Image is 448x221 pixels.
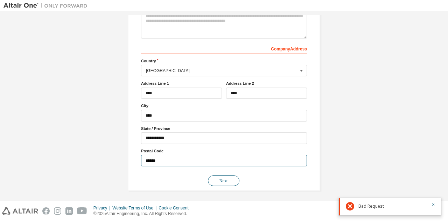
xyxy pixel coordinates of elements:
[141,103,307,109] label: City
[226,81,307,86] label: Address Line 2
[146,69,298,73] div: [GEOGRAPHIC_DATA]
[54,207,61,215] img: instagram.svg
[141,148,307,154] label: Postal Code
[358,203,384,209] span: Bad Request
[2,207,38,215] img: altair_logo.svg
[42,207,50,215] img: facebook.svg
[208,175,239,186] button: Next
[93,205,112,211] div: Privacy
[93,211,193,217] p: © 2025 Altair Engineering, Inc. All Rights Reserved.
[112,205,159,211] div: Website Terms of Use
[141,58,307,64] label: Country
[65,207,73,215] img: linkedin.svg
[77,207,87,215] img: youtube.svg
[159,205,192,211] div: Cookie Consent
[141,43,307,54] div: Company Address
[3,2,91,9] img: Altair One
[141,81,222,86] label: Address Line 1
[141,126,307,131] label: State / Province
